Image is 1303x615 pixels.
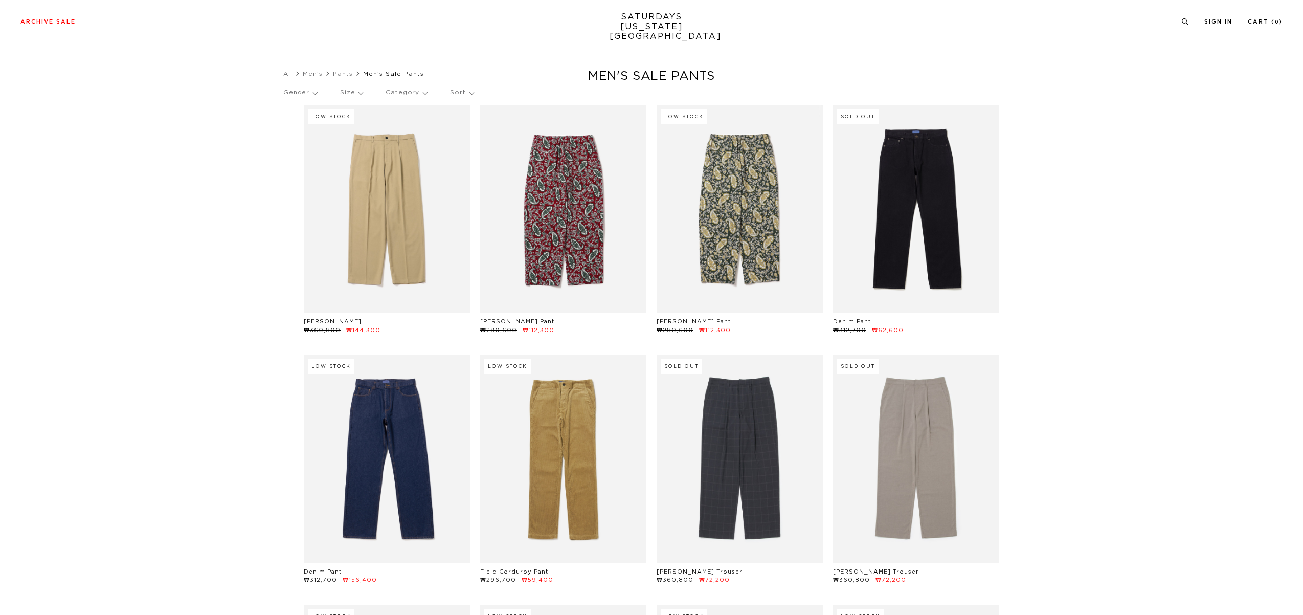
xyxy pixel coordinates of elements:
[523,327,554,333] span: ₩112,300
[872,327,904,333] span: ₩62,600
[283,71,293,77] a: All
[304,577,337,583] span: ₩312,700
[308,109,354,124] div: Low Stock
[699,577,730,583] span: ₩72,200
[837,109,879,124] div: Sold Out
[303,71,323,77] a: Men's
[283,81,317,104] p: Gender
[610,12,694,41] a: SATURDAYS[US_STATE][GEOGRAPHIC_DATA]
[1204,19,1232,25] a: Sign In
[1248,19,1283,25] a: Cart (0)
[661,359,702,374] div: Sold Out
[833,569,919,575] a: [PERSON_NAME] Trouser
[304,319,362,324] a: [PERSON_NAME]
[657,327,693,333] span: ₩280,600
[833,319,871,324] a: Denim Pant
[304,327,341,333] span: ₩360,800
[480,327,517,333] span: ₩280,600
[833,577,870,583] span: ₩360,800
[657,319,731,324] a: [PERSON_NAME] Pant
[657,569,743,575] a: [PERSON_NAME] Trouser
[484,359,531,374] div: Low Stock
[837,359,879,374] div: Sold Out
[343,577,377,583] span: ₩156,400
[661,109,707,124] div: Low Stock
[340,81,363,104] p: Size
[20,19,76,25] a: Archive Sale
[363,71,424,77] span: Men's Sale Pants
[480,319,554,324] a: [PERSON_NAME] Pant
[480,577,516,583] span: ₩296,700
[522,577,553,583] span: ₩59,400
[450,81,473,104] p: Sort
[699,327,731,333] span: ₩112,300
[833,327,866,333] span: ₩312,700
[657,577,693,583] span: ₩360,800
[875,577,906,583] span: ₩72,200
[346,327,380,333] span: ₩144,300
[333,71,353,77] a: Pants
[308,359,354,374] div: Low Stock
[480,569,548,575] a: Field Corduroy Pant
[1275,20,1279,25] small: 0
[304,569,342,575] a: Denim Pant
[386,81,427,104] p: Category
